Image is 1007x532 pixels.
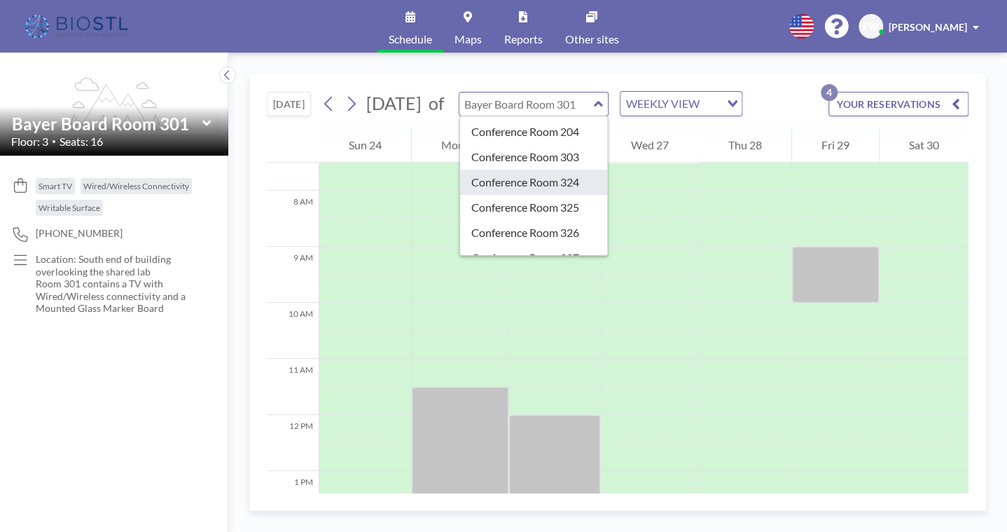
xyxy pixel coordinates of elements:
button: YOUR RESERVATIONS4 [828,92,968,116]
img: organization-logo [22,13,134,41]
span: Reports [504,34,543,45]
div: Mon 25 [412,128,508,163]
p: Location: South end of building overlooking the shared lab [36,253,200,278]
input: Search for option [704,95,718,113]
div: Conference Room 326 [460,220,608,245]
span: [PERSON_NAME] [889,21,967,33]
div: Sat 30 [880,128,968,163]
span: [DATE] [366,93,422,114]
span: Other sites [565,34,619,45]
input: Bayer Board Room 301 [12,114,202,134]
div: Conference Room 325 [460,195,608,220]
div: 11 AM [267,359,319,415]
span: Floor: 3 [11,135,48,149]
div: Conference Room 204 [460,119,608,144]
p: Room 301 contains a TV with Wired/Wireless connectivity and a Mounted Glass Marker Board [36,278,200,315]
div: Conference Room 303 [460,144,608,170]
div: Fri 29 [792,128,879,163]
div: 7 AM [267,135,319,191]
span: Schedule [389,34,432,45]
span: Smart TV [39,181,72,191]
div: Thu 28 [699,128,791,163]
span: Maps [454,34,482,45]
div: Sun 24 [319,128,411,163]
div: 8 AM [267,191,319,247]
div: Conference Room 324 [460,170,608,195]
p: 4 [821,84,838,101]
span: of [429,93,444,114]
input: Bayer Board Room 301 [459,93,594,116]
div: 9 AM [267,247,319,303]
span: WEEKLY VIEW [623,95,702,113]
span: Writable Surface [39,203,100,213]
div: 10 AM [267,303,319,359]
span: • [52,137,56,146]
span: [PHONE_NUMBER] [36,227,123,240]
div: 12 PM [267,415,319,471]
button: [DATE] [267,92,311,116]
div: Conference Room 327 [460,245,608,271]
span: Wired/Wireless Connectivity [83,181,189,191]
span: Seats: 16 [60,135,103,149]
div: 1 PM [267,471,319,527]
div: Search for option [620,92,742,116]
div: Wed 27 [601,128,697,163]
span: EW [863,20,879,33]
